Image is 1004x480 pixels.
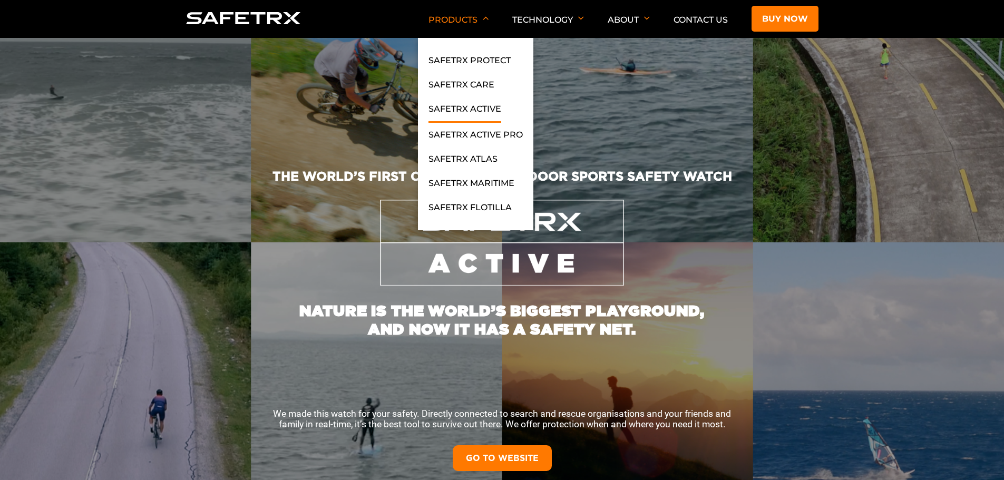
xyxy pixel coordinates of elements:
p: About [608,15,650,38]
img: SafeTrx Active Logo [380,200,624,286]
a: SafeTrx Protect [428,54,511,73]
img: Arrow down icon [578,16,584,20]
h1: NATURE IS THE WORLD’S BIGGEST PLAYGROUND, AND NOW IT HAS A SAFETY NET. [291,286,713,338]
a: GO TO WEBSITE [453,445,552,471]
h2: THE WORLD’S FIRST CONNECTED OUTDOOR SPORTS SAFETY WATCH [101,169,904,200]
a: Contact Us [674,15,728,25]
a: SafeTrx Flotilla [428,201,512,220]
img: Arrow down icon [644,16,650,20]
a: SafeTrx Active Pro [428,128,523,147]
a: Buy now [752,6,818,32]
a: SafeTrx Atlas [428,152,498,171]
iframe: Chat Widget [951,429,1004,480]
img: Arrow down icon [483,16,489,20]
img: Logo SafeTrx [186,12,301,24]
p: Products [428,15,489,38]
p: We made this watch for your safety. Directly connected to search and rescue organisations and you... [265,408,739,429]
a: SafeTrx Maritime [428,177,514,195]
p: Technology [512,15,584,38]
a: SafeTrx Care [428,78,494,97]
a: SafeTrx Active [428,102,501,123]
